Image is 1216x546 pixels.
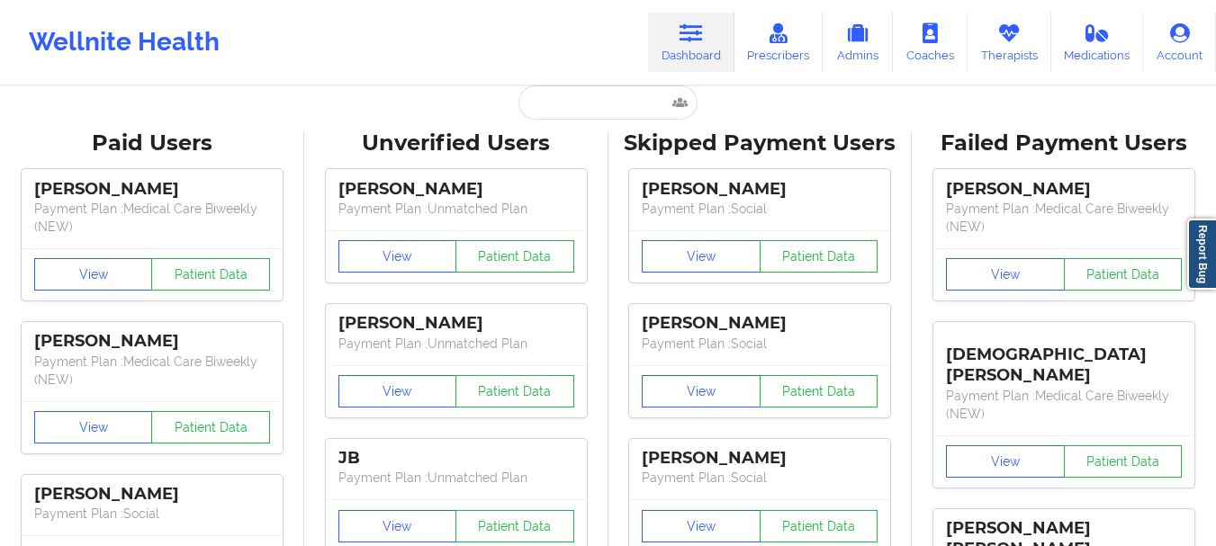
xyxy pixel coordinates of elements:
button: View [946,258,1065,291]
button: Patient Data [1064,445,1183,478]
div: [PERSON_NAME] [338,313,574,334]
a: Account [1143,13,1216,72]
div: [PERSON_NAME] [642,448,878,469]
p: Payment Plan : Medical Care Biweekly (NEW) [946,387,1182,423]
div: [PERSON_NAME] [642,313,878,334]
div: [PERSON_NAME] [34,484,270,505]
button: Patient Data [760,240,878,273]
p: Payment Plan : Unmatched Plan [338,469,574,487]
button: View [338,375,457,407]
p: Payment Plan : Medical Care Biweekly (NEW) [946,200,1182,236]
button: View [338,510,457,542]
div: [PERSON_NAME] [34,331,270,352]
button: Patient Data [455,240,574,273]
a: Medications [1051,13,1144,72]
button: View [34,258,153,291]
div: JB [338,448,574,469]
a: Admins [823,13,893,72]
p: Payment Plan : Unmatched Plan [338,200,574,218]
button: View [642,375,761,407]
a: Therapists [968,13,1051,72]
button: View [642,240,761,273]
p: Payment Plan : Unmatched Plan [338,335,574,353]
button: Patient Data [151,258,270,291]
button: View [642,510,761,542]
button: View [946,445,1065,478]
p: Payment Plan : Social [642,469,878,487]
div: [PERSON_NAME] [34,179,270,200]
button: Patient Data [455,375,574,407]
div: [PERSON_NAME] [338,179,574,200]
button: View [338,240,457,273]
button: View [34,411,153,443]
div: [PERSON_NAME] [946,179,1182,200]
div: Unverified Users [317,130,596,157]
a: Report Bug [1187,219,1216,290]
button: Patient Data [1064,258,1183,291]
p: Payment Plan : Social [642,335,878,353]
div: Failed Payment Users [924,130,1203,157]
button: Patient Data [151,411,270,443]
a: Coaches [893,13,968,72]
p: Payment Plan : Social [34,505,270,523]
div: [DEMOGRAPHIC_DATA][PERSON_NAME] [946,331,1182,386]
p: Payment Plan : Medical Care Biweekly (NEW) [34,353,270,389]
button: Patient Data [760,510,878,542]
p: Payment Plan : Medical Care Biweekly (NEW) [34,200,270,236]
button: Patient Data [455,510,574,542]
button: Patient Data [760,375,878,407]
div: Skipped Payment Users [621,130,900,157]
a: Dashboard [648,13,734,72]
div: Paid Users [13,130,292,157]
p: Payment Plan : Social [642,200,878,218]
div: [PERSON_NAME] [642,179,878,200]
a: Prescribers [734,13,824,72]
